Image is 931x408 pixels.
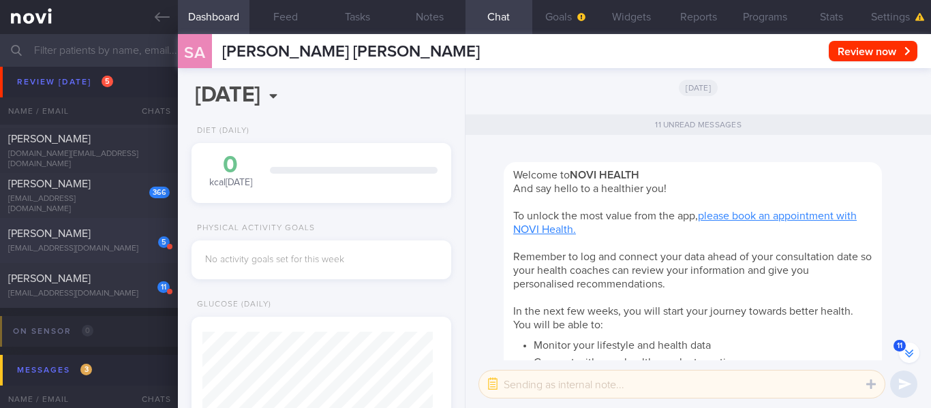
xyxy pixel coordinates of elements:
span: [PERSON_NAME] [8,178,91,189]
span: [PERSON_NAME] [8,273,91,284]
span: [PERSON_NAME] [8,134,91,144]
div: Diet (Daily) [192,126,249,136]
span: 0 [82,325,93,336]
div: 11 [157,281,170,293]
span: [PERSON_NAME] [8,93,91,104]
span: Remember to log and connect your data ahead of your consultation date so your health coaches can ... [513,251,872,289]
div: [DOMAIN_NAME][EMAIL_ADDRESS][DOMAIN_NAME] [8,149,170,170]
div: Physical Activity Goals [192,223,315,234]
span: [PERSON_NAME] [PERSON_NAME] [222,44,480,60]
span: 3 [80,364,92,375]
div: [EMAIL_ADDRESS][DOMAIN_NAME] [8,289,170,299]
span: And say hello to a healthier you! [513,183,667,194]
span: In the next few weeks, you will start your journey towards better health. You will be able to: [513,306,853,330]
li: Connect with your health coach at any time [534,352,872,369]
div: Glucose (Daily) [192,300,271,310]
div: [EMAIL_ADDRESS][DOMAIN_NAME] [8,244,170,254]
button: 11 [899,343,919,363]
div: 5 [158,236,170,248]
strong: NOVI HEALTH [570,170,639,181]
div: 366 [149,187,170,198]
div: No activity goals set for this week [205,254,438,266]
button: Review now [829,41,917,61]
span: To unlock the most value from the app, [513,210,857,235]
div: [EMAIL_ADDRESS][DOMAIN_NAME] [8,109,170,119]
div: On sensor [10,322,97,341]
li: Monitor your lifestyle and health data [534,335,872,352]
span: Welcome to [513,170,639,181]
span: 11 [894,340,906,351]
div: SA [169,26,220,78]
span: [DATE] [679,80,718,96]
div: Messages [14,361,95,379]
a: please book an appointment with NOVI Health. [513,210,857,235]
div: kcal [DATE] [205,153,256,189]
span: [PERSON_NAME] [8,228,91,239]
div: [EMAIL_ADDRESS][DOMAIN_NAME] [8,194,170,215]
div: 0 [205,153,256,177]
